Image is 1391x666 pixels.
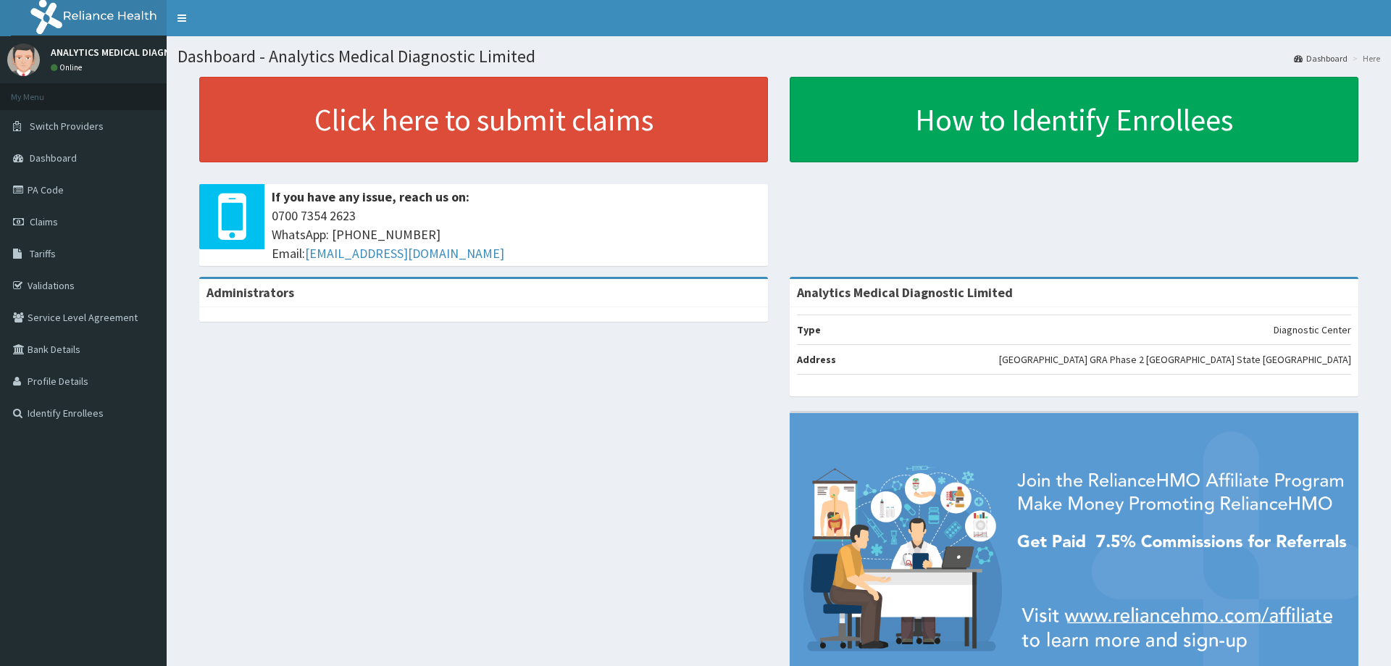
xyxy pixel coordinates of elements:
b: If you have any issue, reach us on: [272,188,469,205]
b: Type [797,323,821,336]
a: Click here to submit claims [199,77,768,162]
a: [EMAIL_ADDRESS][DOMAIN_NAME] [305,245,504,262]
span: Tariffs [30,247,56,260]
span: 0700 7354 2623 WhatsApp: [PHONE_NUMBER] Email: [272,207,761,262]
a: Dashboard [1294,52,1348,64]
h1: Dashboard - Analytics Medical Diagnostic Limited [177,47,1380,66]
a: How to Identify Enrollees [790,77,1358,162]
img: User Image [7,43,40,76]
strong: Analytics Medical Diagnostic Limited [797,284,1013,301]
span: Dashboard [30,151,77,165]
p: ANALYTICS MEDICAL DIAGNOSTIC LTD [51,47,217,57]
span: Claims [30,215,58,228]
li: Here [1349,52,1380,64]
p: [GEOGRAPHIC_DATA] GRA Phase 2 [GEOGRAPHIC_DATA] State [GEOGRAPHIC_DATA] [999,352,1351,367]
span: Switch Providers [30,120,104,133]
b: Administrators [206,284,294,301]
p: Diagnostic Center [1274,322,1351,337]
b: Address [797,353,836,366]
a: Online [51,62,85,72]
